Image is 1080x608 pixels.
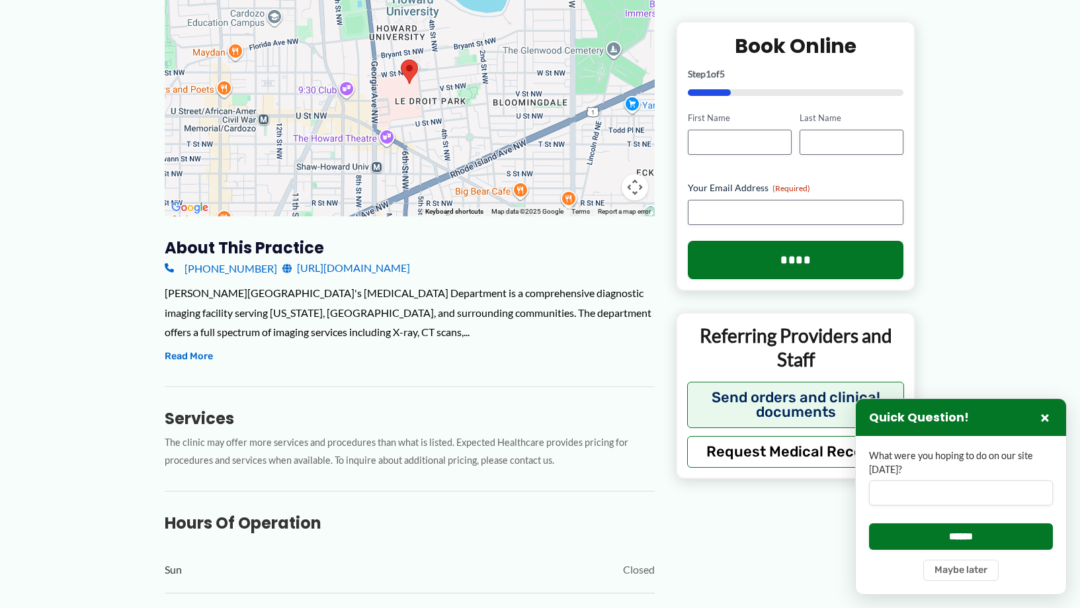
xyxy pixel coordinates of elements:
[165,560,182,580] span: Sun
[165,283,655,342] div: [PERSON_NAME][GEOGRAPHIC_DATA]'s [MEDICAL_DATA] Department is a comprehensive diagnostic imaging ...
[165,238,655,258] h3: About this practice
[720,68,725,79] span: 5
[165,349,213,365] button: Read More
[869,410,969,425] h3: Quick Question!
[869,449,1053,476] label: What were you hoping to do on our site [DATE]?
[165,408,655,429] h3: Services
[923,560,999,581] button: Maybe later
[571,208,590,215] a: Terms (opens in new tab)
[688,33,904,59] h2: Book Online
[688,112,792,124] label: First Name
[491,208,563,215] span: Map data ©2025 Google
[165,434,655,470] p: The clinic may offer more services and procedures than what is listed. Expected Healthcare provid...
[282,258,410,278] a: [URL][DOMAIN_NAME]
[1037,410,1053,425] button: Close
[168,199,212,216] img: Google
[623,560,655,580] span: Closed
[165,258,277,278] a: [PHONE_NUMBER]
[688,69,904,79] p: Step of
[425,207,483,216] button: Keyboard shortcuts
[622,174,648,200] button: Map camera controls
[687,324,905,372] p: Referring Providers and Staff
[165,513,655,533] h3: Hours of Operation
[800,112,903,124] label: Last Name
[772,183,810,193] span: (Required)
[706,68,711,79] span: 1
[687,435,905,467] button: Request Medical Records
[168,199,212,216] a: Open this area in Google Maps (opens a new window)
[688,181,904,195] label: Your Email Address
[687,381,905,427] button: Send orders and clinical documents
[598,208,651,215] a: Report a map error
